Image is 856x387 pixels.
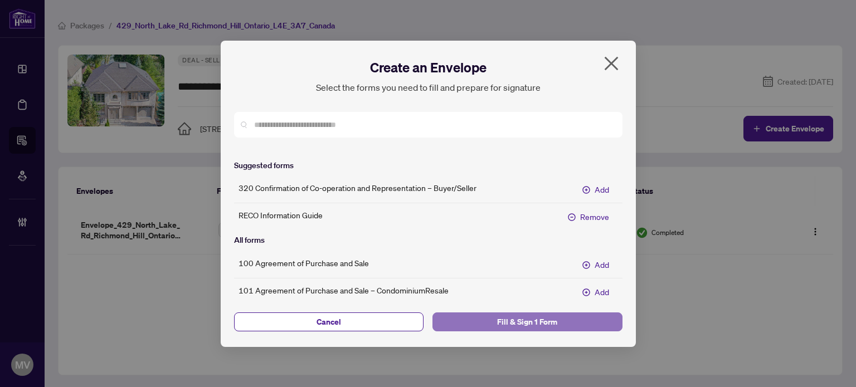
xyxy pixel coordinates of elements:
[595,258,609,271] span: Add
[239,284,449,296] h5: 101 Agreement of Purchase and Sale – CondominiumResale
[239,182,476,194] h5: 320 Confirmation of Co-operation and Representation – Buyer/Seller
[441,313,614,331] span: Fill & Sign 1 Form
[595,183,609,195] span: Add
[316,81,541,94] div: Select the forms you need to fill and prepare for signature
[559,208,618,226] button: Remove RECO Information Guide
[573,180,618,198] button: Add 320 Confirmation of Co-operation and Representation – Buyer/Seller
[595,286,609,298] span: Add
[432,312,622,331] button: Fill & Sign 1 Form
[239,257,369,269] h5: 100 Agreement of Purchase and Sale
[573,283,618,301] button: Add 101 Agreement of Purchase and Sale – CondominiumResale
[602,55,620,72] span: close
[370,58,487,76] h2: Create an Envelope
[580,210,609,223] span: Remove
[234,312,424,331] button: Cancel
[234,160,294,172] div: Suggested forms
[573,256,618,273] button: Add 100 Agreement of Purchase and Sale
[234,234,265,247] div: All forms
[239,209,323,221] h5: RECO Information Guide
[243,313,415,331] span: Cancel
